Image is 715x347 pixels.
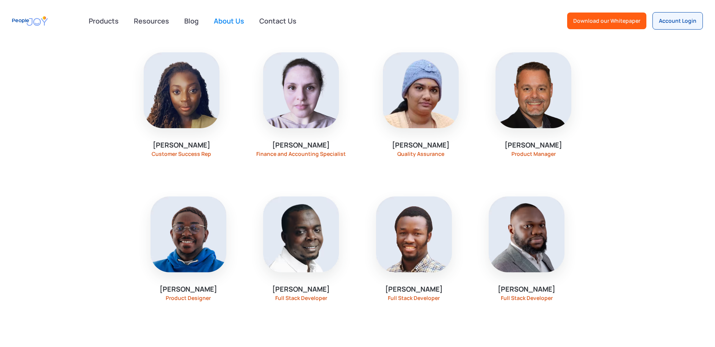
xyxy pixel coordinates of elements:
[501,295,553,301] div: Full Stack Developer
[255,13,301,29] a: Contact Us
[160,284,217,294] div: [PERSON_NAME]
[256,151,346,157] div: Finance and Accounting Specialist
[498,284,555,294] div: [PERSON_NAME]
[275,295,327,301] div: Full Stack Developer
[152,151,211,157] div: Customer Success Rep
[272,140,330,150] div: [PERSON_NAME]
[511,151,556,157] div: Product Manager
[84,13,123,28] div: Products
[388,295,440,301] div: Full Stack Developer
[397,151,444,157] div: Quality Assurance
[573,17,640,25] div: Download our Whitepaper
[659,17,696,25] div: Account Login
[129,13,174,29] a: Resources
[166,295,211,301] div: Product Designer
[652,12,703,30] a: Account Login
[153,140,210,150] div: [PERSON_NAME]
[12,13,48,30] a: home
[505,140,562,150] div: [PERSON_NAME]
[209,13,249,29] a: About Us
[385,284,443,294] div: [PERSON_NAME]
[567,13,646,29] a: Download our Whitepaper
[272,284,330,294] div: [PERSON_NAME]
[180,13,203,29] a: Blog
[392,140,450,150] div: [PERSON_NAME]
